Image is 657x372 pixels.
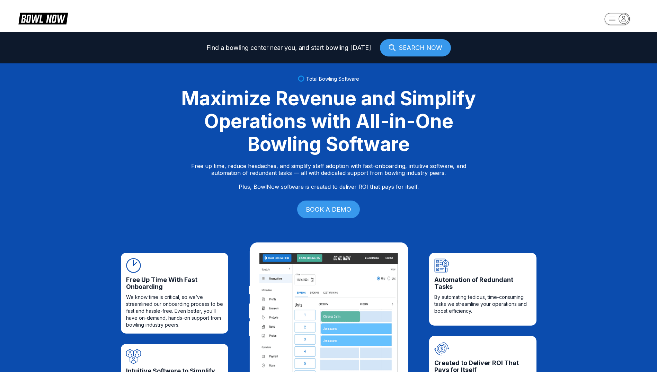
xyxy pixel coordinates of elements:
span: Find a bowling center near you, and start bowling [DATE] [206,44,371,51]
span: Free Up Time With Fast Onboarding [126,276,223,290]
span: Automation of Redundant Tasks [434,276,531,290]
a: SEARCH NOW [380,39,451,56]
div: Maximize Revenue and Simplify Operations with All-in-One Bowling Software [173,87,485,156]
p: Free up time, reduce headaches, and simplify staff adoption with fast-onboarding, intuitive softw... [191,162,466,190]
span: Total Bowling Software [306,76,359,82]
span: We know time is critical, so we’ve streamlined our onboarding process to be fast and hassle-free.... [126,294,223,328]
span: By automating tedious, time-consuming tasks we streamline your operations and boost efficiency. [434,294,531,315]
a: BOOK A DEMO [297,201,360,218]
